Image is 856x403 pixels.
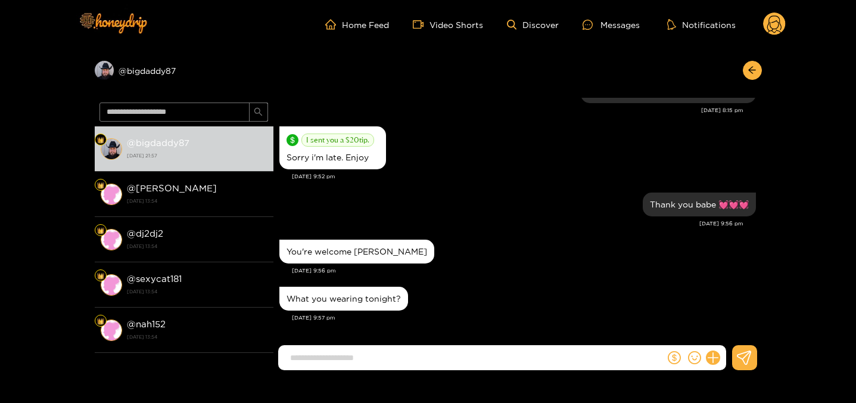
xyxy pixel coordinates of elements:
strong: @ bigdaddy87 [127,138,189,148]
strong: [DATE] 13:54 [127,331,267,342]
span: smile [688,351,701,364]
button: search [249,103,268,122]
strong: @ [PERSON_NAME] [127,183,217,193]
strong: [DATE] 13:54 [127,241,267,252]
div: Messages [583,18,640,32]
button: arrow-left [743,61,762,80]
img: Fan Level [97,227,104,234]
img: Fan Level [97,318,104,325]
strong: [DATE] 13:54 [127,196,267,206]
strong: @ nah152 [127,319,166,329]
img: Fan Level [97,272,104,280]
div: What you wearing tonight? [287,294,401,303]
div: Sep. 20, 9:56 pm [279,240,434,263]
div: [DATE] 9:52 pm [292,172,756,181]
img: conversation [101,274,122,296]
div: Thank you babe 💓💓💓 [650,200,749,209]
div: Sep. 20, 9:57 pm [279,287,408,311]
div: [DATE] 9:56 pm [279,219,743,228]
span: home [325,19,342,30]
div: [DATE] 8:15 pm [279,106,743,114]
a: Video Shorts [413,19,483,30]
div: Sep. 20, 9:56 pm [643,193,756,216]
img: conversation [101,320,122,341]
div: @bigdaddy87 [95,61,273,80]
span: dollar-circle [287,134,298,146]
span: arrow-left [748,66,757,76]
div: [DATE] 9:57 pm [292,314,756,322]
strong: [DATE] 21:57 [127,150,267,161]
img: conversation [101,138,122,160]
div: Sep. 20, 9:52 pm [279,126,386,169]
strong: @ sexycat181 [127,274,182,284]
span: video-camera [413,19,429,30]
a: Home Feed [325,19,389,30]
span: I sent you a $ 20 tip. [301,134,374,147]
div: Sorry i'm late. Enjoy [287,153,379,162]
img: Fan Level [97,182,104,189]
span: dollar [668,351,681,364]
img: Fan Level [97,137,104,144]
div: You're welcome [PERSON_NAME] [287,247,427,256]
span: search [254,107,263,117]
strong: @ dj2dj2 [127,228,163,238]
button: Notifications [664,18,739,30]
img: conversation [101,184,122,205]
div: [DATE] 9:56 pm [292,266,756,275]
button: dollar [665,349,683,367]
a: Discover [507,20,559,30]
img: conversation [101,229,122,250]
strong: [DATE] 13:54 [127,286,267,297]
